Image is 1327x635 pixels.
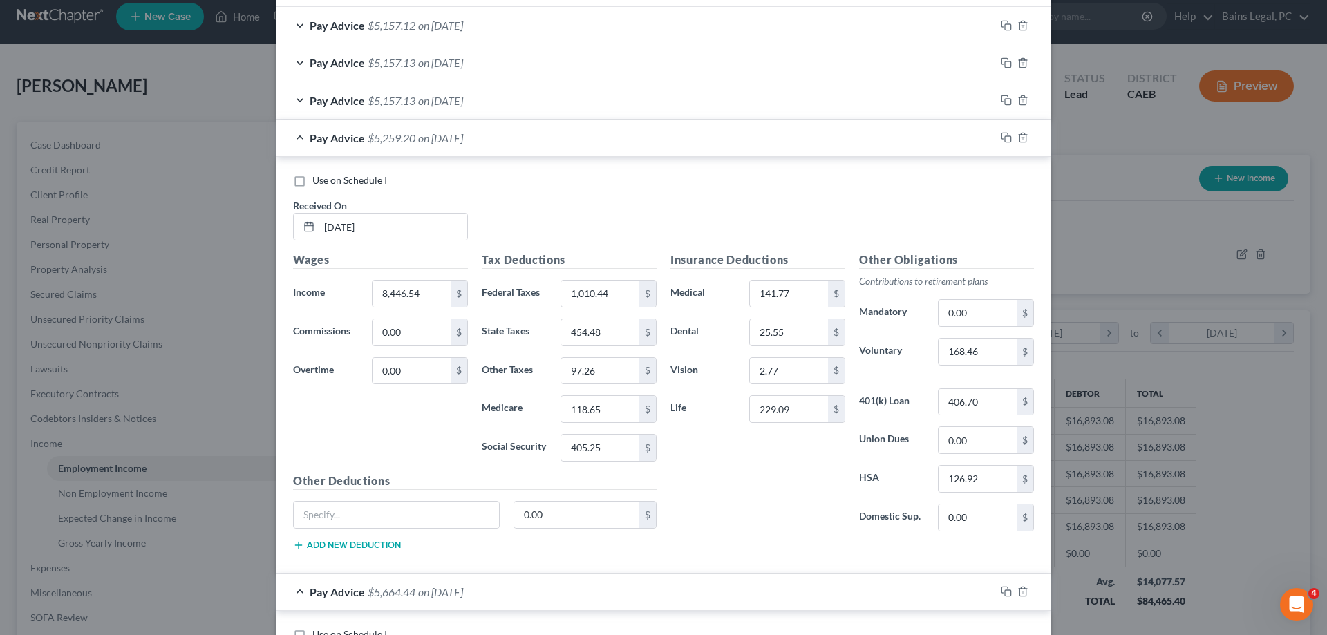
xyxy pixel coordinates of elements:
label: Union Dues [852,426,931,454]
div: $ [828,281,845,307]
input: 0.00 [561,319,639,345]
input: 0.00 [561,435,639,461]
button: Add new deduction [293,540,401,551]
p: Contributions to retirement plans [859,274,1034,288]
label: Other Taxes [475,357,554,385]
input: 0.00 [939,300,1017,326]
span: Pay Advice [310,585,365,598]
span: $5,157.13 [368,56,415,69]
div: $ [1017,504,1033,531]
label: Medicare [475,395,554,423]
label: Voluntary [852,338,931,366]
label: Medical [663,280,742,307]
input: 0.00 [939,339,1017,365]
label: Federal Taxes [475,280,554,307]
span: on [DATE] [418,19,463,32]
label: Overtime [286,357,365,385]
div: $ [639,319,656,345]
input: 0.00 [750,281,828,307]
label: Social Security [475,434,554,462]
input: 0.00 [939,389,1017,415]
h5: Other Deductions [293,473,657,490]
input: 0.00 [561,358,639,384]
div: $ [1017,389,1033,415]
input: 0.00 [750,319,828,345]
span: on [DATE] [418,585,463,598]
span: Income [293,286,325,298]
div: $ [1017,300,1033,326]
span: $5,157.12 [368,19,415,32]
span: on [DATE] [418,56,463,69]
div: $ [828,319,845,345]
input: 0.00 [373,281,451,307]
label: 401(k) Loan [852,388,931,416]
div: $ [639,358,656,384]
div: $ [639,396,656,422]
div: $ [828,358,845,384]
input: 0.00 [561,281,639,307]
span: Use on Schedule I [312,174,387,186]
input: 0.00 [750,358,828,384]
div: $ [1017,427,1033,453]
div: $ [1017,466,1033,492]
h5: Insurance Deductions [670,252,845,269]
span: Received On [293,200,347,211]
div: $ [828,396,845,422]
div: $ [639,435,656,461]
div: $ [1017,339,1033,365]
input: 0.00 [373,358,451,384]
label: Dental [663,319,742,346]
input: 0.00 [561,396,639,422]
h5: Other Obligations [859,252,1034,269]
input: 0.00 [939,504,1017,531]
label: Commissions [286,319,365,346]
h5: Wages [293,252,468,269]
iframe: Intercom live chat [1280,588,1313,621]
div: $ [451,358,467,384]
label: Mandatory [852,299,931,327]
span: on [DATE] [418,94,463,107]
input: 0.00 [750,396,828,422]
input: 0.00 [514,502,640,528]
div: $ [639,281,656,307]
input: Specify... [294,502,499,528]
span: $5,259.20 [368,131,415,144]
label: Domestic Sup. [852,504,931,531]
div: $ [639,502,656,528]
input: 0.00 [373,319,451,345]
span: Pay Advice [310,131,365,144]
label: Life [663,395,742,423]
div: $ [451,319,467,345]
input: MM/DD/YYYY [319,214,467,240]
label: HSA [852,465,931,493]
span: on [DATE] [418,131,463,144]
span: 4 [1308,588,1319,599]
label: Vision [663,357,742,385]
input: 0.00 [939,466,1017,492]
span: Pay Advice [310,56,365,69]
input: 0.00 [939,427,1017,453]
span: Pay Advice [310,94,365,107]
div: $ [451,281,467,307]
span: $5,157.13 [368,94,415,107]
h5: Tax Deductions [482,252,657,269]
label: State Taxes [475,319,554,346]
span: $5,664.44 [368,585,415,598]
span: Pay Advice [310,19,365,32]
